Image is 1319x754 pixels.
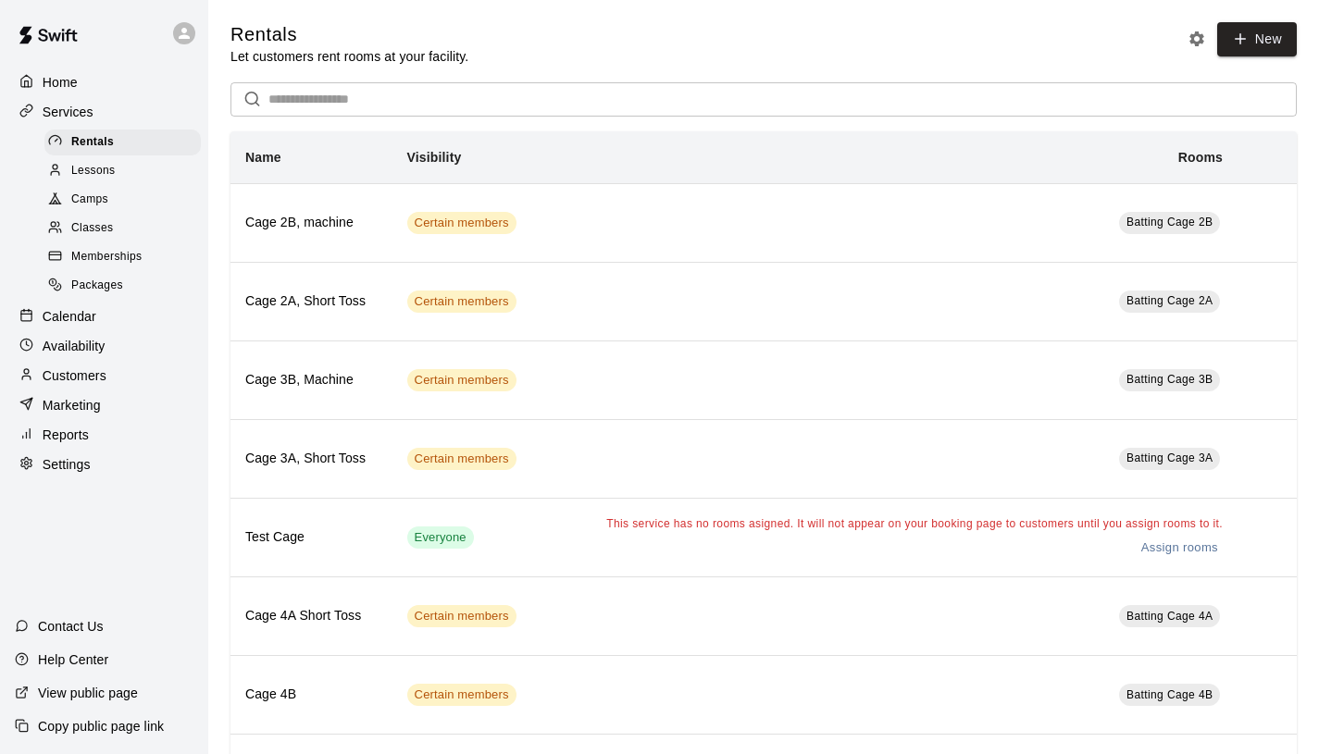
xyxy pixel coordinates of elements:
div: This service is visible to only customers with certain memberships. Check the service pricing for... [407,448,516,470]
div: This service is visible to only customers with certain memberships. Check the service pricing for... [407,290,516,313]
span: Certain members [407,451,516,468]
a: Calendar [15,303,193,330]
div: This service is visible to only customers with certain memberships. Check the service pricing for... [407,684,516,706]
div: This service is visible to only customers with certain memberships. Check the service pricing for... [407,212,516,234]
div: Classes [44,216,201,241]
p: Contact Us [38,617,104,636]
div: Camps [44,187,201,213]
h6: Cage 4B [245,685,378,705]
div: This service is visible to only customers with certain memberships. Check the service pricing for... [407,369,516,391]
a: Classes [44,215,208,243]
p: Marketing [43,396,101,414]
span: Rentals [71,133,114,152]
h6: Cage 3B, Machine [245,370,378,390]
p: Let customers rent rooms at your facility. [230,47,468,66]
div: Rentals [44,130,201,155]
a: Lessons [44,156,208,185]
span: Memberships [71,248,142,266]
span: Classes [71,219,113,238]
p: Settings [43,455,91,474]
a: Camps [44,186,208,215]
p: Availability [43,337,106,355]
span: Packages [71,277,123,295]
a: New [1217,22,1297,56]
p: Home [43,73,78,92]
a: Home [15,68,193,96]
span: This service has no rooms asigned. It will not appear on your booking page to customers until you... [606,517,1223,530]
span: Batting Cage 4A [1126,610,1213,623]
div: Lessons [44,158,201,184]
p: Copy public page link [38,717,164,735]
button: Rental settings [1183,25,1211,53]
a: Memberships [44,243,208,272]
a: Reports [15,421,193,449]
h6: Cage 2A, Short Toss [245,291,378,312]
p: Calendar [43,307,96,326]
span: Certain members [407,686,516,704]
span: Everyone [407,529,474,547]
span: Batting Cage 4B [1126,688,1213,701]
a: Rentals [44,128,208,156]
span: Certain members [407,608,516,625]
p: View public page [38,684,138,702]
span: Batting Cage 2A [1126,294,1213,307]
a: Settings [15,451,193,478]
a: Services [15,98,193,126]
a: Packages [44,272,208,301]
p: Services [43,103,93,121]
span: Batting Cage 2B [1126,216,1213,229]
span: Certain members [407,372,516,389]
span: Batting Cage 3A [1126,451,1213,464]
b: Rooms [1178,150,1223,165]
p: Help Center [38,650,108,669]
h6: Cage 4A Short Toss [245,606,378,626]
span: Lessons [71,162,116,180]
span: Certain members [407,215,516,232]
b: Visibility [407,150,462,165]
h6: Cage 2B, machine [245,213,378,233]
div: This service is visible to only customers with certain memberships. Check the service pricing for... [407,605,516,627]
div: Packages [44,273,201,299]
a: Assign rooms [1137,534,1223,562]
a: Availability [15,332,193,360]
h5: Rentals [230,22,468,47]
span: Certain members [407,293,516,311]
span: Camps [71,191,108,209]
h6: Cage 3A, Short Toss [245,449,378,469]
h6: Test Cage [245,527,378,548]
a: Customers [15,362,193,389]
b: Name [245,150,281,165]
div: This service is visible to all of your customers [407,526,474,549]
a: Marketing [15,391,193,419]
span: Batting Cage 3B [1126,373,1213,386]
p: Customers [43,366,106,385]
div: Memberships [44,244,201,270]
p: Reports [43,426,89,444]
